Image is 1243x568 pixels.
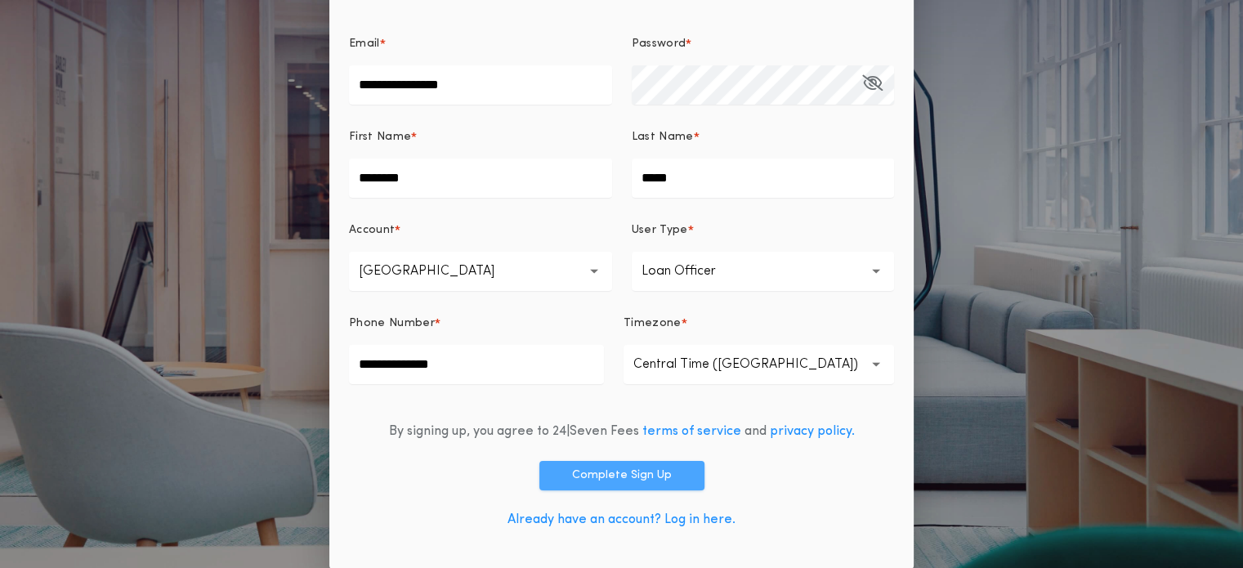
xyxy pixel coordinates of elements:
[349,315,435,332] p: Phone Number
[632,36,686,52] p: Password
[632,252,895,291] button: Loan Officer
[624,345,894,384] button: Central Time ([GEOGRAPHIC_DATA])
[349,222,395,239] p: Account
[507,513,736,526] a: Already have an account? Log in here.
[632,159,895,198] input: Last Name*
[632,65,895,105] input: Password*
[624,315,682,332] p: Timezone
[349,129,411,145] p: First Name
[389,422,855,441] div: By signing up, you agree to 24|Seven Fees and
[632,129,694,145] p: Last Name
[349,252,612,291] button: [GEOGRAPHIC_DATA]
[770,425,855,438] a: privacy policy.
[349,65,612,105] input: Email*
[539,461,704,490] button: Complete Sign Up
[349,345,604,384] input: Phone Number*
[632,222,688,239] p: User Type
[633,355,884,374] p: Central Time ([GEOGRAPHIC_DATA])
[642,425,741,438] a: terms of service
[862,65,883,105] button: Password*
[349,36,380,52] p: Email
[359,262,521,281] p: [GEOGRAPHIC_DATA]
[349,159,612,198] input: First Name*
[642,262,742,281] p: Loan Officer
